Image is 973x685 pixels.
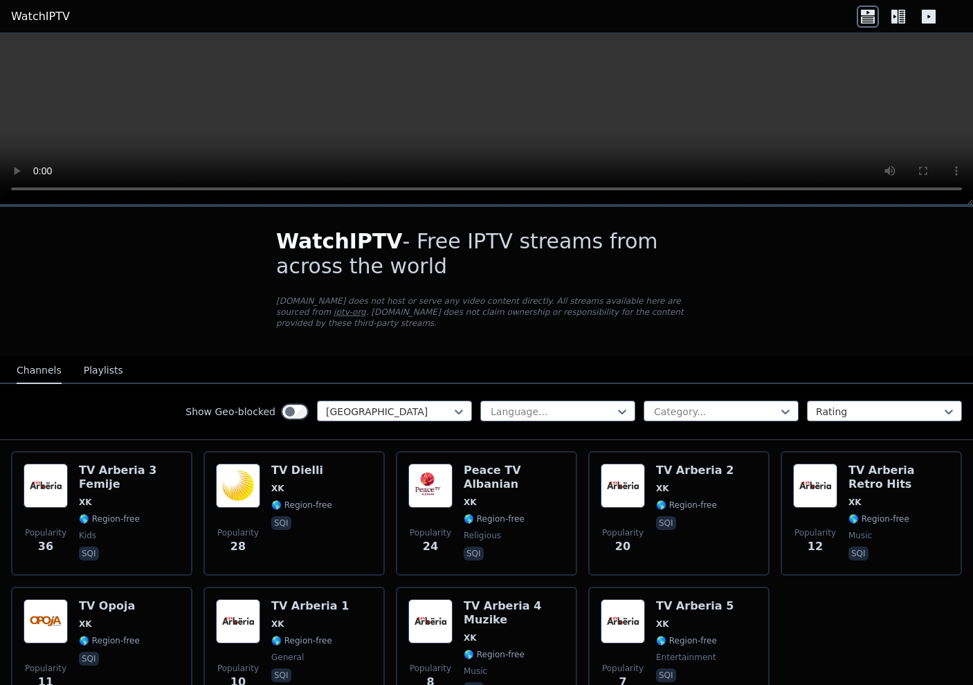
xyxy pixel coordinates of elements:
[464,464,565,491] h6: Peace TV Albanian
[602,527,644,538] span: Popularity
[656,464,734,477] h6: TV Arberia 2
[25,527,66,538] span: Popularity
[408,599,453,643] img: TV Arberia 4 Muzike
[848,547,869,560] p: sqi
[848,464,949,491] h6: TV Arberia Retro Hits
[271,619,284,630] span: XK
[11,8,70,25] a: WatchIPTV
[464,632,477,643] span: XK
[464,666,487,677] span: music
[464,530,501,541] span: religious
[271,599,349,613] h6: TV Arberia 1
[334,307,366,317] a: iptv-org
[79,652,99,666] p: sqi
[464,599,565,627] h6: TV Arberia 4 Muzike
[656,668,676,682] p: sqi
[464,513,525,524] span: 🌎 Region-free
[615,538,630,555] span: 20
[656,516,676,530] p: sqi
[793,464,837,508] img: TV Arberia Retro Hits
[17,358,62,384] button: Channels
[276,295,697,329] p: [DOMAIN_NAME] does not host or serve any video content directly. All streams available here are s...
[217,527,259,538] span: Popularity
[656,483,669,494] span: XK
[602,663,644,674] span: Popularity
[79,635,140,646] span: 🌎 Region-free
[794,527,836,538] span: Popularity
[79,619,92,630] span: XK
[464,649,525,660] span: 🌎 Region-free
[276,229,697,279] h1: - Free IPTV streams from across the world
[79,599,140,613] h6: TV Opoja
[848,530,872,541] span: music
[410,527,451,538] span: Popularity
[79,513,140,524] span: 🌎 Region-free
[217,663,259,674] span: Popularity
[38,538,53,555] span: 36
[79,464,180,491] h6: TV Arberia 3 Femije
[410,663,451,674] span: Popularity
[216,599,260,643] img: TV Arberia 1
[79,530,96,541] span: kids
[656,635,717,646] span: 🌎 Region-free
[464,497,477,508] span: XK
[656,500,717,511] span: 🌎 Region-free
[24,599,68,643] img: TV Opoja
[276,229,403,253] span: WatchIPTV
[656,619,669,630] span: XK
[271,500,332,511] span: 🌎 Region-free
[271,516,291,530] p: sqi
[408,464,453,508] img: Peace TV Albanian
[656,652,716,663] span: entertainment
[24,464,68,508] img: TV Arberia 3 Femije
[848,513,909,524] span: 🌎 Region-free
[185,405,275,419] label: Show Geo-blocked
[808,538,823,555] span: 12
[601,599,645,643] img: TV Arberia 5
[423,538,438,555] span: 24
[25,663,66,674] span: Popularity
[271,652,304,663] span: general
[271,668,291,682] p: sqi
[79,497,92,508] span: XK
[216,464,260,508] img: TV Dielli
[464,547,484,560] p: sqi
[79,547,99,560] p: sqi
[656,599,734,613] h6: TV Arberia 5
[271,483,284,494] span: XK
[84,358,123,384] button: Playlists
[271,635,332,646] span: 🌎 Region-free
[230,538,246,555] span: 28
[848,497,862,508] span: XK
[601,464,645,508] img: TV Arberia 2
[271,464,332,477] h6: TV Dielli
